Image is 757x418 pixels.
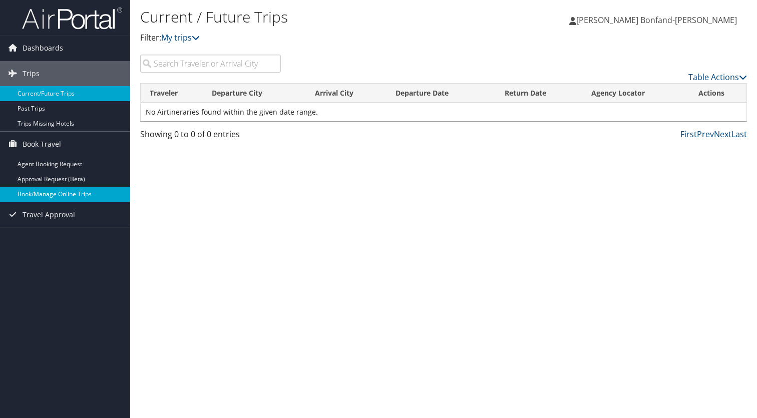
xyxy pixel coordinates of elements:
h1: Current / Future Trips [140,7,545,28]
th: Departure City: activate to sort column ascending [203,84,306,103]
th: Actions [689,84,746,103]
a: Last [731,129,747,140]
span: Trips [23,61,40,86]
span: Travel Approval [23,202,75,227]
th: Return Date: activate to sort column ascending [496,84,582,103]
a: Next [714,129,731,140]
span: Dashboards [23,36,63,61]
th: Traveler: activate to sort column ascending [141,84,203,103]
a: My trips [161,32,200,43]
p: Filter: [140,32,545,45]
a: Prev [697,129,714,140]
th: Departure Date: activate to sort column descending [387,84,495,103]
div: Showing 0 to 0 of 0 entries [140,128,281,145]
a: First [680,129,697,140]
th: Arrival City: activate to sort column ascending [306,84,387,103]
td: No Airtineraries found within the given date range. [141,103,746,121]
input: Search Traveler or Arrival City [140,55,281,73]
a: [PERSON_NAME] Bonfand-[PERSON_NAME] [569,5,747,35]
th: Agency Locator: activate to sort column ascending [582,84,689,103]
span: Book Travel [23,132,61,157]
img: airportal-logo.png [22,7,122,30]
a: Table Actions [688,72,747,83]
span: [PERSON_NAME] Bonfand-[PERSON_NAME] [576,15,737,26]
